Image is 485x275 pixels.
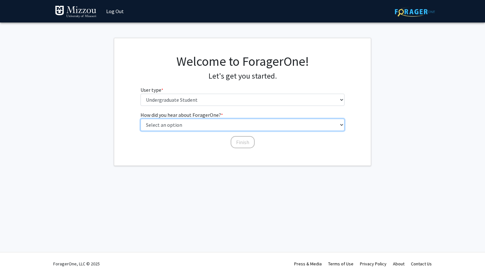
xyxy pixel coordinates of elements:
[328,261,353,267] a: Terms of Use
[55,5,97,18] img: University of Missouri Logo
[140,111,223,119] label: How did you hear about ForagerOne?
[360,261,387,267] a: Privacy Policy
[53,253,100,275] div: ForagerOne, LLC © 2025
[395,7,435,17] img: ForagerOne Logo
[5,246,27,270] iframe: Chat
[140,72,345,81] h4: Let's get you started.
[393,261,404,267] a: About
[411,261,432,267] a: Contact Us
[140,54,345,69] h1: Welcome to ForagerOne!
[231,136,255,148] button: Finish
[294,261,322,267] a: Press & Media
[140,86,163,94] label: User type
